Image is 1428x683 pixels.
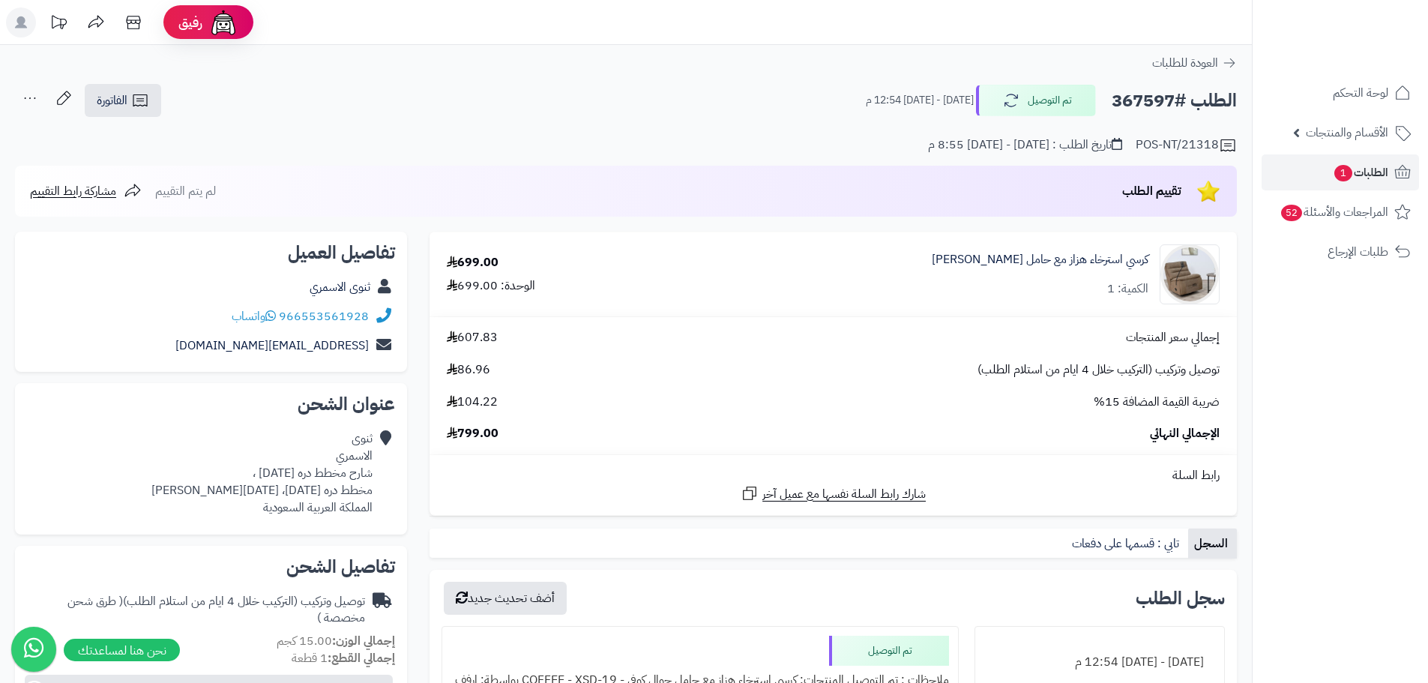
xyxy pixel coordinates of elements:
a: واتساب [232,307,276,325]
span: لوحة التحكم [1333,82,1388,103]
small: 1 قطعة [292,649,395,667]
a: طلبات الإرجاع [1262,234,1419,270]
small: [DATE] - [DATE] 12:54 م [866,93,974,108]
img: 1742732819-1-90x90.jpg [1160,244,1219,304]
div: تم التوصيل [829,636,949,666]
span: لم يتم التقييم [155,182,216,200]
a: الفاتورة [85,84,161,117]
span: شارك رابط السلة نفسها مع عميل آخر [762,486,926,503]
h2: الطلب #367597 [1112,85,1237,116]
span: تقييم الطلب [1122,182,1181,200]
span: طلبات الإرجاع [1328,241,1388,262]
span: 52 [1280,204,1303,222]
h3: سجل الطلب [1136,589,1225,607]
h2: عنوان الشحن [27,395,395,413]
a: الطلبات1 [1262,154,1419,190]
div: ثنوى الاسمري شارح مخطط دره [DATE] ، مخطط دره [DATE]، [DATE][PERSON_NAME] المملكة العربية السعودية [151,430,373,516]
div: الوحدة: 699.00 [447,277,535,295]
strong: إجمالي الوزن: [332,632,395,650]
a: كرسي استرخاء هزاز مع حامل [PERSON_NAME] [932,251,1148,268]
small: 15.00 كجم [277,632,395,650]
button: تم التوصيل [976,85,1096,116]
span: ( طرق شحن مخصصة ) [67,592,365,628]
span: توصيل وتركيب (التركيب خلال 4 ايام من استلام الطلب) [977,361,1220,379]
div: POS-NT/21318 [1136,136,1237,154]
div: الكمية: 1 [1107,280,1148,298]
span: الطلبات [1333,162,1388,183]
span: الإجمالي النهائي [1150,425,1220,442]
h2: تفاصيل الشحن [27,558,395,576]
div: توصيل وتركيب (التركيب خلال 4 ايام من استلام الطلب) [27,593,365,628]
div: [DATE] - [DATE] 12:54 م [984,648,1215,677]
span: مشاركة رابط التقييم [30,182,116,200]
a: تابي : قسمها على دفعات [1066,529,1188,559]
a: شارك رابط السلة نفسها مع عميل آخر [741,484,926,503]
span: رفيق [178,13,202,31]
span: ضريبة القيمة المضافة 15% [1094,394,1220,411]
div: تاريخ الطلب : [DATE] - [DATE] 8:55 م [928,136,1122,154]
span: المراجعات والأسئلة [1280,202,1388,223]
span: 799.00 [447,425,498,442]
a: 966553561928 [279,307,369,325]
strong: إجمالي القطع: [328,649,395,667]
a: [EMAIL_ADDRESS][DOMAIN_NAME] [175,337,369,355]
a: تحديثات المنصة [40,7,77,41]
img: logo-2.png [1326,11,1414,43]
span: الأقسام والمنتجات [1306,122,1388,143]
img: ai-face.png [208,7,238,37]
a: مشاركة رابط التقييم [30,182,142,200]
div: رابط السلة [436,467,1231,484]
a: المراجعات والأسئلة52 [1262,194,1419,230]
span: إجمالي سعر المنتجات [1126,329,1220,346]
div: 699.00 [447,254,498,271]
button: أضف تحديث جديد [444,582,567,615]
a: لوحة التحكم [1262,75,1419,111]
span: الفاتورة [97,91,127,109]
span: 104.22 [447,394,498,411]
a: العودة للطلبات [1152,54,1237,72]
a: السجل [1188,529,1237,559]
span: 1 [1334,164,1353,182]
span: العودة للطلبات [1152,54,1218,72]
a: ثنوى الاسمري [310,278,370,296]
span: 607.83 [447,329,498,346]
h2: تفاصيل العميل [27,244,395,262]
span: 86.96 [447,361,490,379]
